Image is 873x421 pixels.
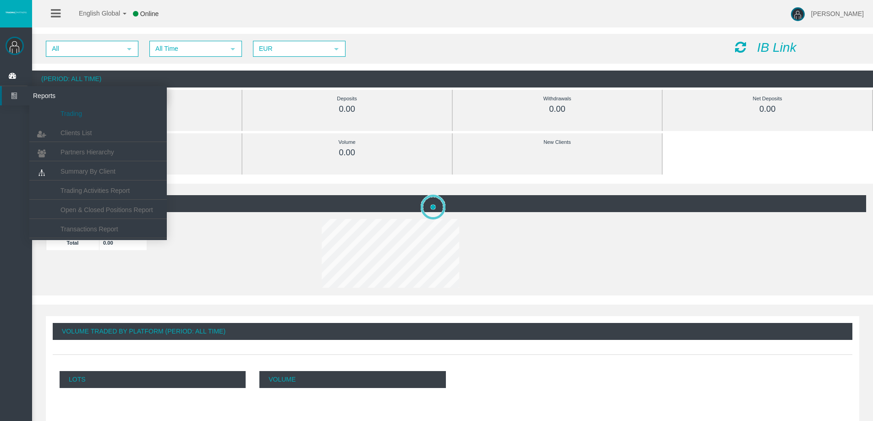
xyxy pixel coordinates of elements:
p: Volume [259,371,445,388]
td: Total [46,235,99,250]
span: All Time [150,42,225,56]
span: EUR [254,42,328,56]
div: Withdrawals [473,93,642,104]
img: logo.svg [5,11,27,14]
span: select [126,45,133,53]
div: 0.00 [473,104,642,115]
span: [PERSON_NAME] [811,10,864,17]
div: Volume Traded By Platform (Period: All Time) [53,323,852,340]
a: Open & Closed Positions Report [29,202,167,218]
span: Clients List [60,129,92,137]
div: (Period: All Time) [32,71,873,87]
span: Online [140,10,159,17]
div: New Clients [473,137,642,148]
a: Transactions Report [29,221,167,237]
span: Summary By Client [60,168,115,175]
a: Clients List [29,125,167,141]
span: All [47,42,121,56]
a: Trading Activities Report [29,182,167,199]
div: 0.00 [263,104,431,115]
p: Lots [60,371,246,388]
a: Reports [2,86,167,105]
span: select [333,45,340,53]
span: Reports [26,86,116,105]
i: Reload Dashboard [735,41,746,54]
div: Deposits [263,93,431,104]
span: Trading [60,110,82,117]
span: Open & Closed Positions Report [60,206,153,213]
div: Volume [263,137,431,148]
i: IB Link [757,40,796,55]
td: 0.00 [99,235,147,250]
img: user-image [791,7,805,21]
div: 0.00 [263,148,431,158]
a: Partners Hierarchy [29,144,167,160]
span: Transactions Report [60,225,118,233]
a: Summary By Client [29,163,167,180]
a: Trading [29,105,167,122]
div: Net Deposits [683,93,851,104]
div: 0.00 [683,104,851,115]
span: English Global [67,10,120,17]
span: select [229,45,236,53]
span: Trading Activities Report [60,187,130,194]
span: Partners Hierarchy [60,148,114,156]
